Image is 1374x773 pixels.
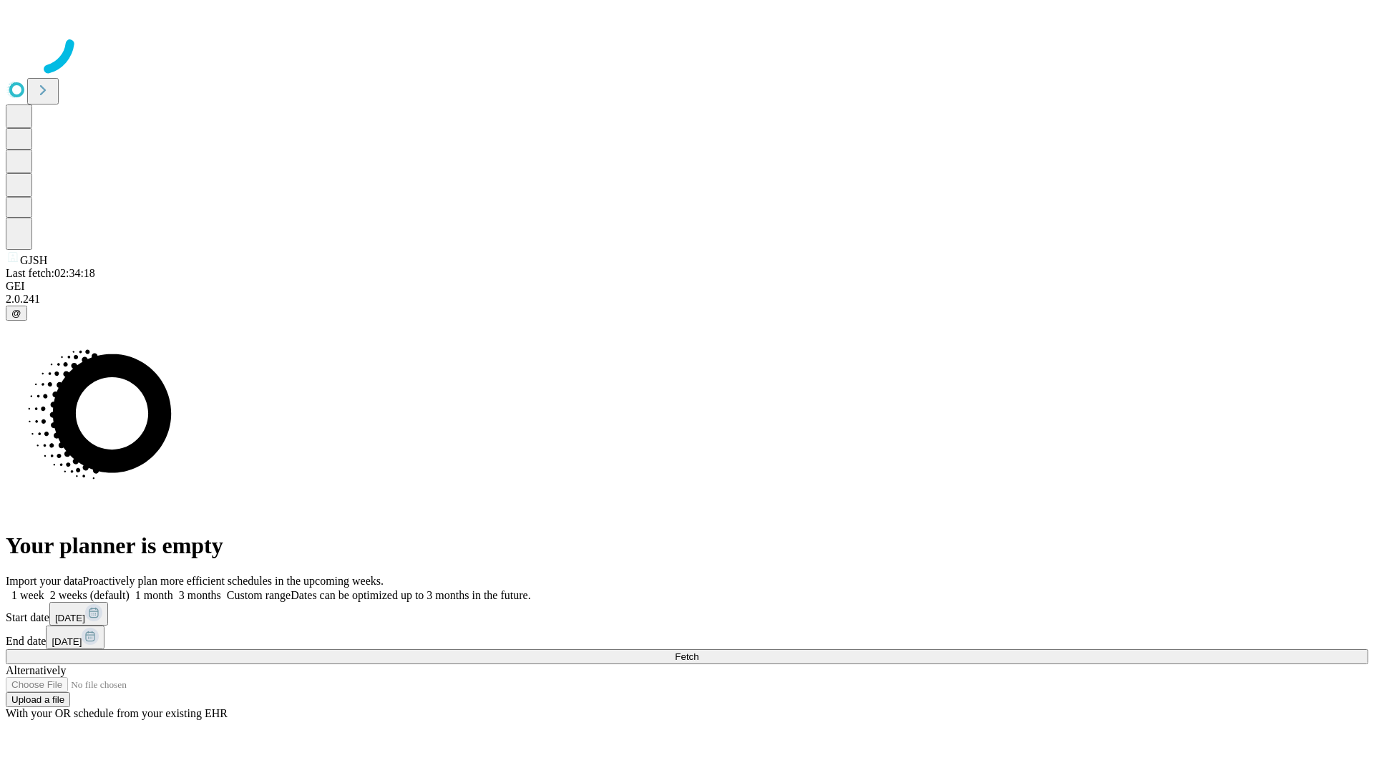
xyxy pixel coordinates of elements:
[6,602,1368,626] div: Start date
[6,293,1368,306] div: 2.0.241
[6,280,1368,293] div: GEI
[6,664,66,676] span: Alternatively
[55,613,85,623] span: [DATE]
[11,308,21,319] span: @
[675,651,698,662] span: Fetch
[49,602,108,626] button: [DATE]
[46,626,104,649] button: [DATE]
[227,589,291,601] span: Custom range
[291,589,530,601] span: Dates can be optimized up to 3 months in the future.
[83,575,384,587] span: Proactively plan more efficient schedules in the upcoming weeks.
[11,589,44,601] span: 1 week
[6,707,228,719] span: With your OR schedule from your existing EHR
[6,692,70,707] button: Upload a file
[6,626,1368,649] div: End date
[6,267,95,279] span: Last fetch: 02:34:18
[20,254,47,266] span: GJSH
[6,306,27,321] button: @
[52,636,82,647] span: [DATE]
[135,589,173,601] span: 1 month
[6,533,1368,559] h1: Your planner is empty
[6,649,1368,664] button: Fetch
[50,589,130,601] span: 2 weeks (default)
[6,575,83,587] span: Import your data
[179,589,221,601] span: 3 months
